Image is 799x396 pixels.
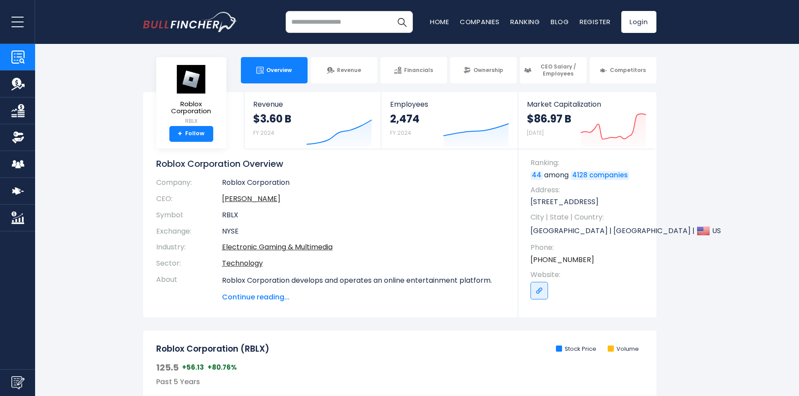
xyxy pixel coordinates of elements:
a: Market Capitalization $86.97 B [DATE] [518,92,655,149]
th: Exchange: [156,223,222,240]
th: Sector: [156,256,222,272]
small: FY 2024 [390,129,411,137]
a: Revenue $3.60 B FY 2024 [244,92,381,149]
strong: + [178,130,182,138]
span: Address: [530,185,648,195]
td: RBLX [222,207,505,223]
a: Go to link [530,282,548,299]
a: Financials [380,57,447,83]
span: +56.13 [182,363,204,372]
small: FY 2024 [253,129,274,137]
li: Volume [608,346,639,353]
a: Roblox Corporation RBLX [163,64,220,126]
span: Past 5 Years [156,377,200,387]
a: Overview [241,57,308,83]
a: Employees 2,474 FY 2024 [381,92,518,149]
th: Company: [156,178,222,191]
strong: $86.97 B [527,112,571,126]
a: Technology [222,258,263,268]
a: ceo [222,194,280,204]
a: [PHONE_NUMBER] [530,255,594,265]
a: Ranking [510,17,540,26]
span: Roblox Corporation [163,101,219,115]
small: [DATE] [527,129,544,137]
th: Symbol: [156,207,222,223]
a: Competitors [590,57,656,83]
span: Revenue [337,67,361,74]
span: 125.5 [156,362,179,373]
td: NYSE [222,223,505,240]
a: Blog [551,17,569,26]
span: Phone: [530,243,648,252]
a: Register [580,17,611,26]
span: Market Capitalization [527,100,646,108]
span: Ranking: [530,158,648,168]
a: 4128 companies [571,171,629,180]
img: Ownership [11,131,25,144]
span: City | State | Country: [530,212,648,222]
td: Roblox Corporation [222,178,505,191]
strong: 2,474 [390,112,419,126]
button: Search [391,11,413,33]
p: [STREET_ADDRESS] [530,197,648,207]
p: [GEOGRAPHIC_DATA] | [GEOGRAPHIC_DATA] | US [530,224,648,238]
small: RBLX [163,117,219,125]
span: Competitors [610,67,646,74]
p: Roblox Corporation develops and operates an online entertainment platform. The company offers Rob... [222,275,505,381]
a: CEO Salary / Employees [520,57,587,83]
a: +Follow [169,126,213,142]
a: Electronic Gaming & Multimedia [222,242,333,252]
p: among [530,170,648,180]
span: Overview [266,67,292,74]
a: 44 [530,171,543,180]
strong: $3.60 B [253,112,291,126]
th: CEO: [156,191,222,207]
h2: Roblox Corporation (RBLX) [156,344,269,355]
span: Website: [530,270,648,280]
h1: Roblox Corporation Overview [156,158,505,169]
a: Ownership [450,57,517,83]
span: Ownership [473,67,503,74]
span: Financials [404,67,433,74]
a: Revenue [311,57,377,83]
a: Home [430,17,449,26]
span: Continue reading... [222,292,505,302]
th: About [156,272,222,302]
a: Go to homepage [143,12,237,32]
a: Companies [460,17,500,26]
span: Employees [390,100,509,108]
span: CEO Salary / Employees [534,63,583,77]
a: Login [621,11,656,33]
img: bullfincher logo [143,12,237,32]
th: Industry: [156,239,222,256]
span: Revenue [253,100,372,108]
span: +80.76% [208,363,237,372]
li: Stock Price [556,346,596,353]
